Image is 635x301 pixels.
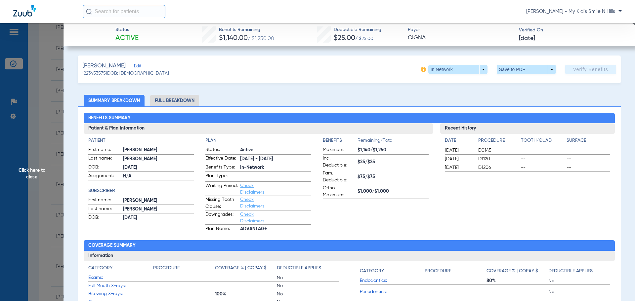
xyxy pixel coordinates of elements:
[521,137,565,146] app-breakdown-title: Tooth/Quad
[445,156,473,162] span: [DATE]
[88,265,112,272] h4: Category
[567,164,610,171] span: --
[323,155,355,169] span: Ind. Deductible:
[478,164,519,171] span: D1206
[88,282,153,289] span: Full Mouth X-rays:
[86,9,92,15] img: Search Icon
[88,172,121,180] span: Assignment:
[83,5,165,18] input: Search for patients
[478,137,519,146] app-breakdown-title: Procedure
[277,291,339,297] span: No
[323,137,358,144] h4: Benefits
[13,5,36,17] img: Zuub Logo
[425,268,451,275] h4: Procedure
[153,265,180,272] h4: Procedure
[334,35,355,42] span: $25.00
[240,197,264,208] a: Check Disclaimers
[355,36,373,41] span: / $25.00
[277,275,339,281] span: No
[240,147,311,154] span: Active
[548,288,610,295] span: No
[358,137,429,146] span: Remaining/Total
[240,164,311,171] span: In-Network
[521,137,565,144] h4: Tooth/Quad
[84,113,615,124] h2: Benefits Summary
[487,265,548,277] app-breakdown-title: Coverage % | Copay $
[205,172,238,181] span: Plan Type:
[82,62,126,70] span: [PERSON_NAME]
[277,265,321,272] h4: Deductible Applies
[205,211,238,224] span: Downgrades:
[323,146,355,154] span: Maximum:
[215,291,277,297] span: 100%
[248,36,274,41] span: / $1,250.00
[88,290,153,297] span: Bitewing X-rays:
[408,26,513,33] span: Payer
[240,183,264,195] a: Check Disclaimers
[548,278,610,284] span: No
[153,265,215,274] app-breakdown-title: Procedure
[445,147,473,154] span: [DATE]
[521,156,565,162] span: --
[88,137,194,144] h4: Patient
[360,265,425,277] app-breakdown-title: Category
[277,265,339,274] app-breakdown-title: Deductible Applies
[421,67,426,72] img: info-icon
[123,206,194,213] span: [PERSON_NAME]
[445,137,473,146] app-breakdown-title: Date
[123,197,194,204] span: [PERSON_NAME]
[567,156,610,162] span: --
[521,164,565,171] span: --
[205,225,238,233] span: Plan Name:
[205,182,238,196] span: Waiting Period:
[240,226,311,233] span: ADVANTAGE
[323,170,355,184] span: Fam. Deductible:
[215,265,277,274] app-breakdown-title: Coverage % | Copay $
[88,265,153,274] app-breakdown-title: Category
[84,251,615,261] h3: Information
[323,137,358,146] app-breakdown-title: Benefits
[88,146,121,154] span: First name:
[521,147,565,154] span: --
[205,155,238,163] span: Effective Date:
[84,240,615,251] h2: Coverage Summary
[567,137,610,146] app-breakdown-title: Surface
[445,137,473,144] h4: Date
[84,123,433,134] h3: Patient & Plan Information
[425,265,487,277] app-breakdown-title: Procedure
[123,214,194,221] span: [DATE]
[478,156,519,162] span: D1120
[88,155,121,163] span: Last name:
[358,188,429,195] span: $1,000/$1,000
[323,185,355,199] span: Ortho Maximum:
[205,196,238,210] span: Missing Tooth Clause:
[602,269,635,301] div: Chat Widget
[88,164,121,172] span: DOB:
[277,282,339,289] span: No
[526,8,622,15] span: [PERSON_NAME] - My Kid's Smile N Hills
[358,159,429,166] span: $25/$25
[123,147,194,154] span: [PERSON_NAME]
[567,137,610,144] h4: Surface
[548,268,593,275] h4: Deductible Applies
[88,197,121,205] span: First name:
[519,27,624,34] span: Verified On
[519,34,535,43] span: [DATE]
[487,278,548,284] span: 80%
[84,95,145,106] li: Summary Breakdown
[487,268,538,275] h4: Coverage % | Copay $
[408,34,513,42] span: CIGNA
[360,268,384,275] h4: Category
[219,35,248,42] span: $1,140.00
[428,65,487,74] button: In Network
[334,26,381,33] span: Deductible Remaining
[88,187,194,194] h4: Subscriber
[115,34,139,43] span: Active
[358,173,429,180] span: $75/$75
[123,156,194,163] span: [PERSON_NAME]
[360,288,425,295] span: Periodontics:
[115,26,139,33] span: Status
[205,137,311,144] h4: Plan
